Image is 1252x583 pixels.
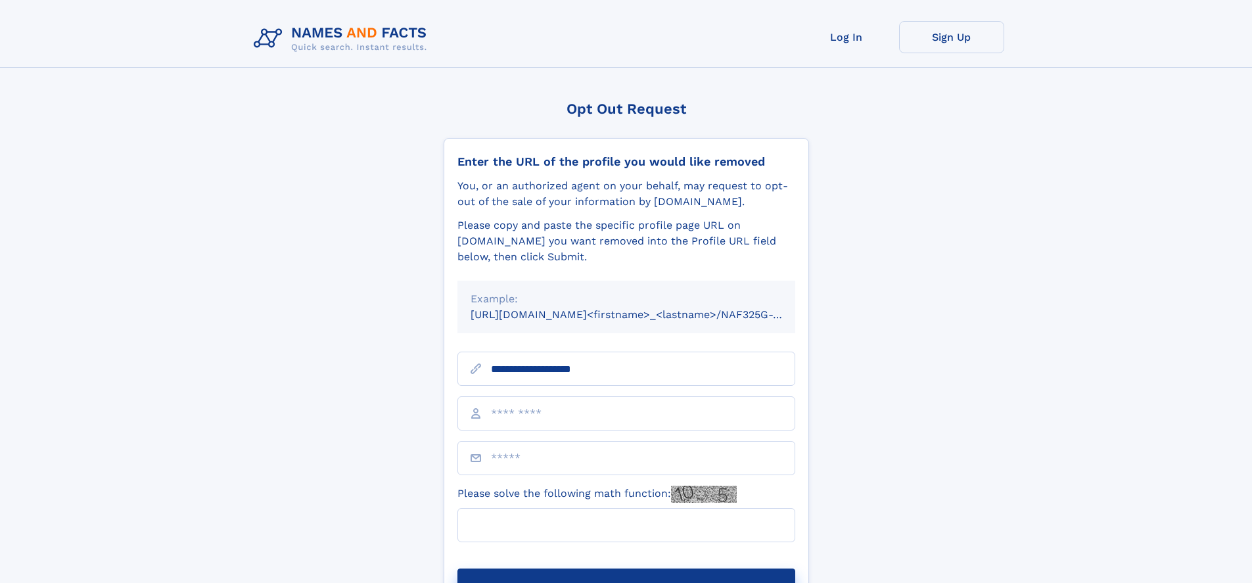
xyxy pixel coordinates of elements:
img: Logo Names and Facts [248,21,438,57]
div: Please copy and paste the specific profile page URL on [DOMAIN_NAME] you want removed into the Pr... [457,218,795,265]
div: Example: [471,291,782,307]
div: Opt Out Request [444,101,809,117]
div: Enter the URL of the profile you would like removed [457,154,795,169]
div: You, or an authorized agent on your behalf, may request to opt-out of the sale of your informatio... [457,178,795,210]
label: Please solve the following math function: [457,486,737,503]
a: Log In [794,21,899,53]
a: Sign Up [899,21,1004,53]
small: [URL][DOMAIN_NAME]<firstname>_<lastname>/NAF325G-xxxxxxxx [471,308,820,321]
